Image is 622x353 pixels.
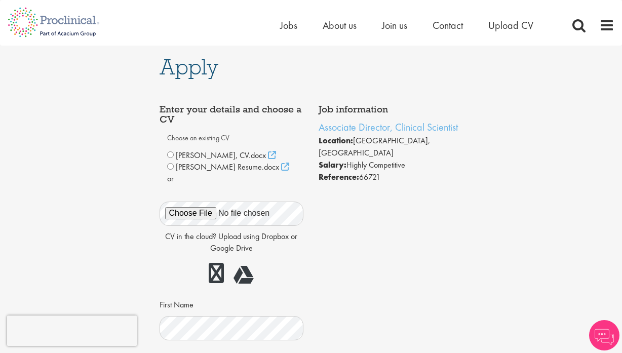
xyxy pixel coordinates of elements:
[176,162,279,172] span: [PERSON_NAME] Resume.docx
[167,173,296,185] p: or
[382,19,407,32] a: Join us
[160,231,304,254] p: CV in the cloud? Upload using Dropbox or Google Drive
[319,172,359,182] strong: Reference:
[433,19,463,32] a: Contact
[319,159,463,171] li: Highly Competitive
[488,19,533,32] a: Upload CV
[160,296,193,311] label: First Name
[319,171,463,183] li: 66721
[167,130,296,147] label: Choose an existing CV
[589,320,619,350] img: Chatbot
[280,19,297,32] a: Jobs
[319,135,463,159] li: [GEOGRAPHIC_DATA], [GEOGRAPHIC_DATA]
[7,316,137,346] iframe: reCAPTCHA
[319,135,353,146] strong: Location:
[176,150,266,161] span: [PERSON_NAME], CV.docx
[319,104,463,114] h4: Job information
[160,53,218,81] span: Apply
[160,104,304,125] h4: Enter your details and choose a CV
[319,121,458,134] a: Associate Director, Clinical Scientist
[319,160,346,170] strong: Salary:
[323,19,357,32] a: About us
